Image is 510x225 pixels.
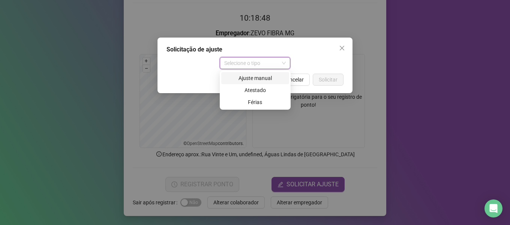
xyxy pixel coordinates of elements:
button: Solicitar [313,74,343,86]
div: Férias [221,96,289,108]
span: Cancelar [283,76,304,84]
span: Selecione o tipo [224,57,286,69]
div: Atestado [226,86,285,94]
div: Atestado [221,84,289,96]
div: Férias [226,98,285,106]
div: Ajuste manual [221,72,289,84]
button: Cancelar [277,74,310,86]
div: Open Intercom Messenger [484,199,502,217]
div: Solicitação de ajuste [166,45,343,54]
span: close [339,45,345,51]
button: Close [336,42,348,54]
div: Ajuste manual [226,74,285,82]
